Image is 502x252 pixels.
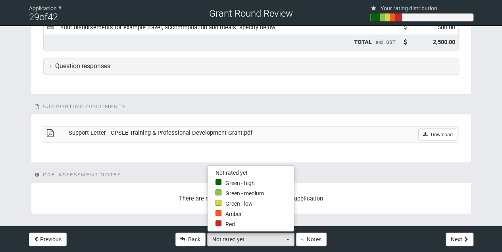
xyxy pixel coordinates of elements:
div: There are no pre-assessment notes for this application [43,195,459,202]
a: Green - medium [208,188,294,199]
span: 42 [48,11,58,23]
td: Support Letter - CPSLE Training & Professional Development Grant.pdf [67,126,386,143]
h3: Question responses [50,63,453,70]
button: Not rated yet [207,233,294,246]
div: Supporting Documents [35,103,471,110]
a: Green - low [208,199,294,209]
a: Back [175,233,206,246]
button: Previous [29,233,67,246]
div: Application # [29,5,132,10]
td: TOTAL [44,35,399,50]
a: Amber [208,209,294,219]
div: 2,500.00 [433,38,455,46]
span: 29 [29,11,39,23]
div: 500.00 [438,23,455,32]
button: Notes [296,233,327,246]
div: Your rating distribution [370,5,473,10]
a: Red [208,219,294,229]
a: Green - high [208,178,294,188]
td: Your disbursements for example travel, accommodation and meals, specify below [44,20,399,35]
button: Next [446,233,473,246]
div: Pre-Assessment notes [35,171,471,178]
span: incl. GST [376,39,396,45]
a: Download [418,128,457,140]
span: Not rated yet [212,235,284,243]
div: of [29,13,132,21]
span: Not rated yet [215,169,248,177]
